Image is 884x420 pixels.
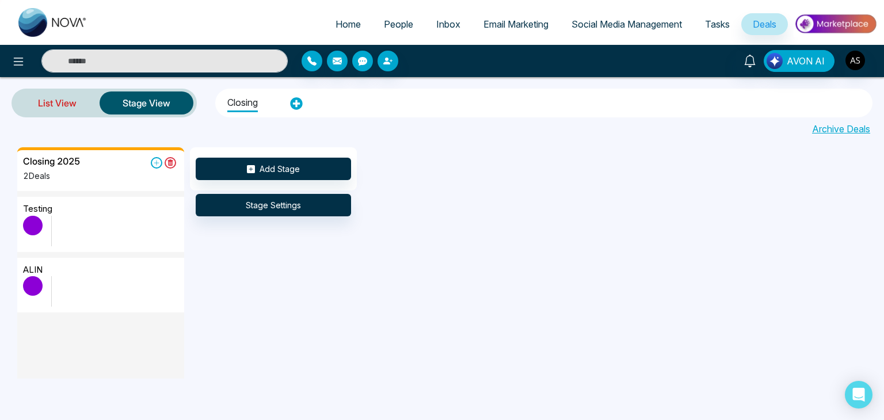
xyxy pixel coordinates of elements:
[845,381,872,408] div: Open Intercom Messenger
[694,13,741,35] a: Tasks
[227,91,258,112] li: Closing
[15,89,100,117] a: List View
[23,203,52,216] p: Testing
[23,170,80,182] p: 2 Deals
[571,18,682,30] span: Social Media Management
[436,18,460,30] span: Inbox
[705,18,730,30] span: Tasks
[18,8,87,37] img: Nova CRM Logo
[372,13,425,35] a: People
[845,51,865,70] img: User Avatar
[812,122,870,136] a: Archive Deals
[196,158,351,180] button: Add Stage
[483,18,548,30] span: Email Marketing
[753,18,776,30] span: Deals
[767,53,783,69] img: Lead Flow
[472,13,560,35] a: Email Marketing
[787,54,825,68] span: AVON AI
[324,13,372,35] a: Home
[794,11,877,37] img: Market-place.gif
[384,18,413,30] span: People
[23,156,80,167] h5: Closing 2025
[336,18,361,30] span: Home
[196,194,351,216] button: Stage Settings
[764,50,835,72] button: AVON AI
[23,264,43,277] p: ALIN
[100,91,193,114] button: Stage View
[741,13,788,35] a: Deals
[425,13,472,35] a: Inbox
[560,13,694,35] a: Social Media Management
